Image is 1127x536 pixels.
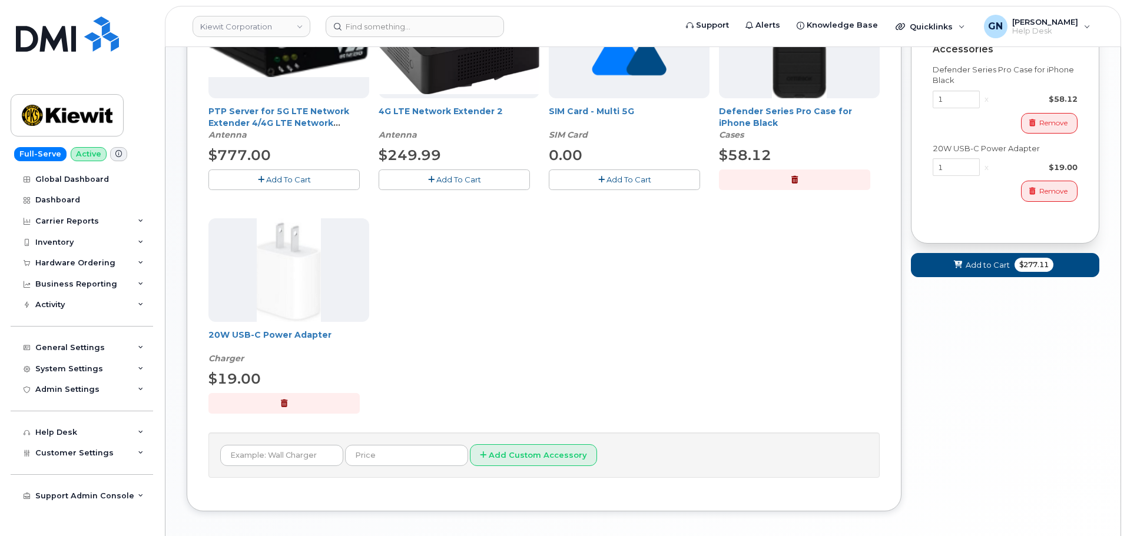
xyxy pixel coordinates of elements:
[1021,181,1078,201] button: Remove
[549,169,700,190] button: Add To Cart
[220,445,343,466] input: Example: Wall Charger
[737,14,788,37] a: Alerts
[911,253,1099,277] button: Add to Cart $277.11
[696,19,729,31] span: Support
[208,129,247,140] em: Antenna
[379,106,503,116] a: 4G LTE Network Extender 2
[993,94,1078,105] div: $58.12
[379,169,530,190] button: Add To Cart
[755,19,780,31] span: Alerts
[379,105,539,141] div: 4G LTE Network Extender 2
[549,147,582,164] span: 0.00
[933,64,1078,86] div: Defender Series Pro Case for iPhone Black
[208,370,261,387] span: $19.00
[993,162,1078,173] div: $19.00
[257,218,321,322] img: apple20w.jpg
[1021,113,1078,134] button: Remove
[933,143,1078,154] div: 20W USB-C Power Adapter
[326,16,504,37] input: Find something...
[208,329,332,340] a: 20W USB-C Power Adapter
[208,106,349,140] a: PTP Server for 5G LTE Network Extender 4/4G LTE Network Extender 3
[436,175,481,184] span: Add To Cart
[1039,118,1068,128] span: Remove
[606,175,651,184] span: Add To Cart
[1012,26,1078,36] span: Help Desk
[976,15,1099,38] div: Geoffrey Newport
[549,106,634,116] a: SIM Card - Multi 5G
[719,106,852,128] a: Defender Series Pro Case for iPhone Black
[379,129,417,140] em: Antenna
[549,105,710,141] div: SIM Card - Multi 5G
[470,444,597,466] button: Add Custom Accessory
[988,19,1003,34] span: GN
[719,105,880,141] div: Defender Series Pro Case for iPhone Black
[980,162,993,173] div: x
[887,15,973,38] div: Quicklinks
[966,259,1010,271] span: Add to Cart
[208,147,271,164] span: $777.00
[910,22,953,31] span: Quicklinks
[193,16,310,37] a: Kiewit Corporation
[807,19,878,31] span: Knowledge Base
[1012,17,1078,26] span: [PERSON_NAME]
[208,169,360,190] button: Add To Cart
[208,105,369,141] div: PTP Server for 5G LTE Network Extender 4/4G LTE Network Extender 3
[1076,485,1118,527] iframe: Messenger Launcher
[980,94,993,105] div: x
[1015,258,1053,272] span: $277.11
[208,329,369,364] div: 20W USB-C Power Adapter
[549,129,588,140] em: SIM Card
[266,175,311,184] span: Add To Cart
[719,129,744,140] em: Cases
[788,14,886,37] a: Knowledge Base
[208,353,244,364] em: Charger
[933,44,1078,55] div: Accessories
[379,147,441,164] span: $249.99
[719,147,771,164] span: $58.12
[1039,186,1068,197] span: Remove
[678,14,737,37] a: Support
[345,445,468,466] input: Price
